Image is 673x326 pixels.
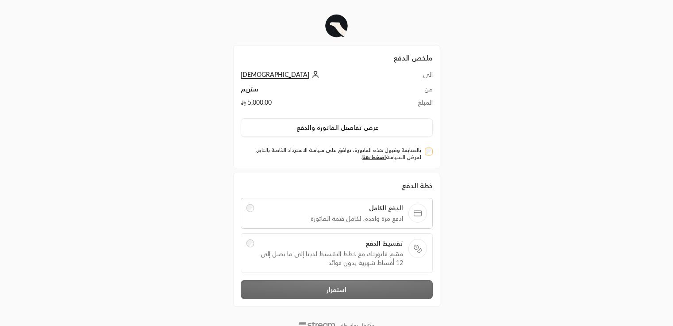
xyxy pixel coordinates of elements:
[403,98,433,111] td: المبلغ
[241,85,403,98] td: ستريم
[246,204,254,212] input: الدفع الكاملادفع مرة واحدة، لكامل قيمة الفاتورة
[246,239,254,247] input: تقسيط الدفعقسّم فاتورتك مع خطط التقسيط لدينا إلى ما يصل إلى 12 أقساط شهرية بدون فوائد
[241,98,403,111] td: 5,000.00
[259,204,403,212] span: الدفع الكامل
[241,53,433,63] h2: ملخص الدفع
[403,70,433,85] td: الى
[403,85,433,98] td: من
[241,180,433,191] div: خطة الدفع
[241,118,433,137] button: عرض تفاصيل الفاتورة والدفع
[259,214,403,223] span: ادفع مرة واحدة، لكامل قيمة الفاتورة
[362,154,386,160] a: اضغط هنا
[259,239,403,248] span: تقسيط الدفع
[244,147,421,161] label: بالمتابعة وقبول هذه الفاتورة، توافق على سياسة الاسترداد الخاصة بالتاجر. لعرض السياسة .
[241,71,322,78] a: [DEMOGRAPHIC_DATA]
[324,14,349,38] img: Company Logo
[259,250,403,267] span: قسّم فاتورتك مع خطط التقسيط لدينا إلى ما يصل إلى 12 أقساط شهرية بدون فوائد
[241,71,309,79] span: [DEMOGRAPHIC_DATA]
